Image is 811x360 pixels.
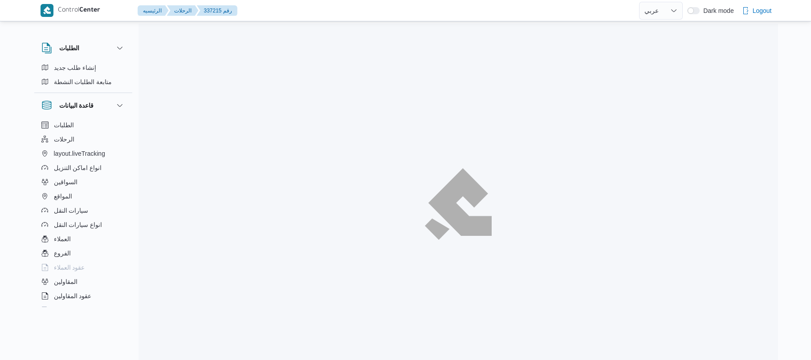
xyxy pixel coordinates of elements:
button: متابعة الطلبات النشطة [38,75,129,89]
span: Dark mode [700,7,734,14]
button: عقود العملاء [38,260,129,275]
button: إنشاء طلب جديد [38,61,129,75]
span: عقود المقاولين [54,291,92,301]
button: انواع سيارات النقل [38,218,129,232]
span: السواقين [54,177,77,187]
button: انواع اماكن التنزيل [38,161,129,175]
img: ILLA Logo [430,174,487,234]
button: العملاء [38,232,129,246]
h3: الطلبات [59,43,79,53]
button: 337215 رقم [197,5,237,16]
button: اجهزة التليفون [38,303,129,317]
button: الرحلات [167,5,199,16]
span: الفروع [54,248,71,259]
span: اجهزة التليفون [54,305,91,316]
span: انواع سيارات النقل [54,219,102,230]
h3: قاعدة البيانات [59,100,94,111]
button: عقود المقاولين [38,289,129,303]
b: Center [79,7,100,14]
span: الرحلات [54,134,74,145]
button: الرحلات [38,132,129,146]
button: Logout [738,2,775,20]
span: الطلبات [54,120,74,130]
span: انواع اماكن التنزيل [54,162,102,173]
button: السواقين [38,175,129,189]
span: layout.liveTracking [54,148,105,159]
div: الطلبات [34,61,132,93]
button: الرئيسيه [138,5,169,16]
button: المقاولين [38,275,129,289]
span: متابعة الطلبات النشطة [54,77,112,87]
button: الفروع [38,246,129,260]
button: layout.liveTracking [38,146,129,161]
div: قاعدة البيانات [34,118,132,311]
button: الطلبات [41,43,125,53]
span: Logout [753,5,772,16]
span: إنشاء طلب جديد [54,62,97,73]
img: X8yXhbKr1z7QwAAAABJRU5ErkJggg== [41,4,53,17]
button: المواقع [38,189,129,203]
button: سيارات النقل [38,203,129,218]
span: عقود العملاء [54,262,85,273]
span: المواقع [54,191,72,202]
button: الطلبات [38,118,129,132]
button: قاعدة البيانات [41,100,125,111]
span: المقاولين [54,276,77,287]
span: العملاء [54,234,71,244]
span: سيارات النقل [54,205,89,216]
